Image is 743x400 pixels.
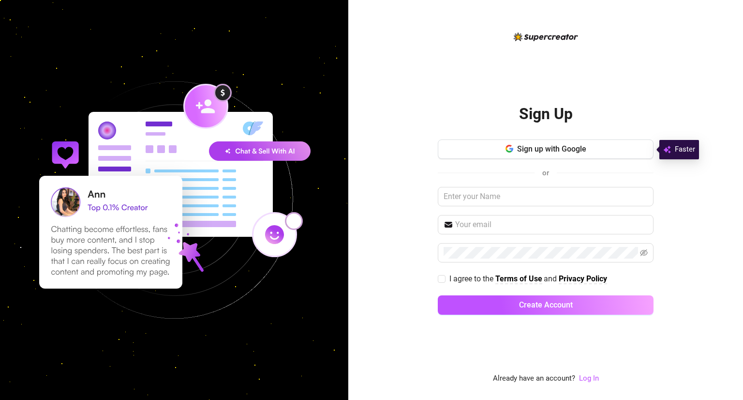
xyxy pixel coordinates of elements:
[455,219,648,231] input: Your email
[449,274,495,283] span: I agree to the
[495,274,542,283] strong: Terms of Use
[517,144,586,154] span: Sign up with Google
[579,374,599,383] a: Log In
[514,32,578,41] img: logo-BBDzfeDw.svg
[438,139,654,159] button: Sign up with Google
[542,169,549,177] span: or
[519,300,573,309] span: Create Account
[7,32,342,368] img: signup-background-D0MIrEPF.svg
[559,274,607,284] a: Privacy Policy
[640,249,648,257] span: eye-invisible
[675,144,695,155] span: Faster
[544,274,559,283] span: and
[663,144,671,155] img: svg%3e
[493,373,575,385] span: Already have an account?
[519,104,573,124] h2: Sign Up
[559,274,607,283] strong: Privacy Policy
[579,373,599,385] a: Log In
[495,274,542,284] a: Terms of Use
[438,295,654,315] button: Create Account
[438,187,654,206] input: Enter your Name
